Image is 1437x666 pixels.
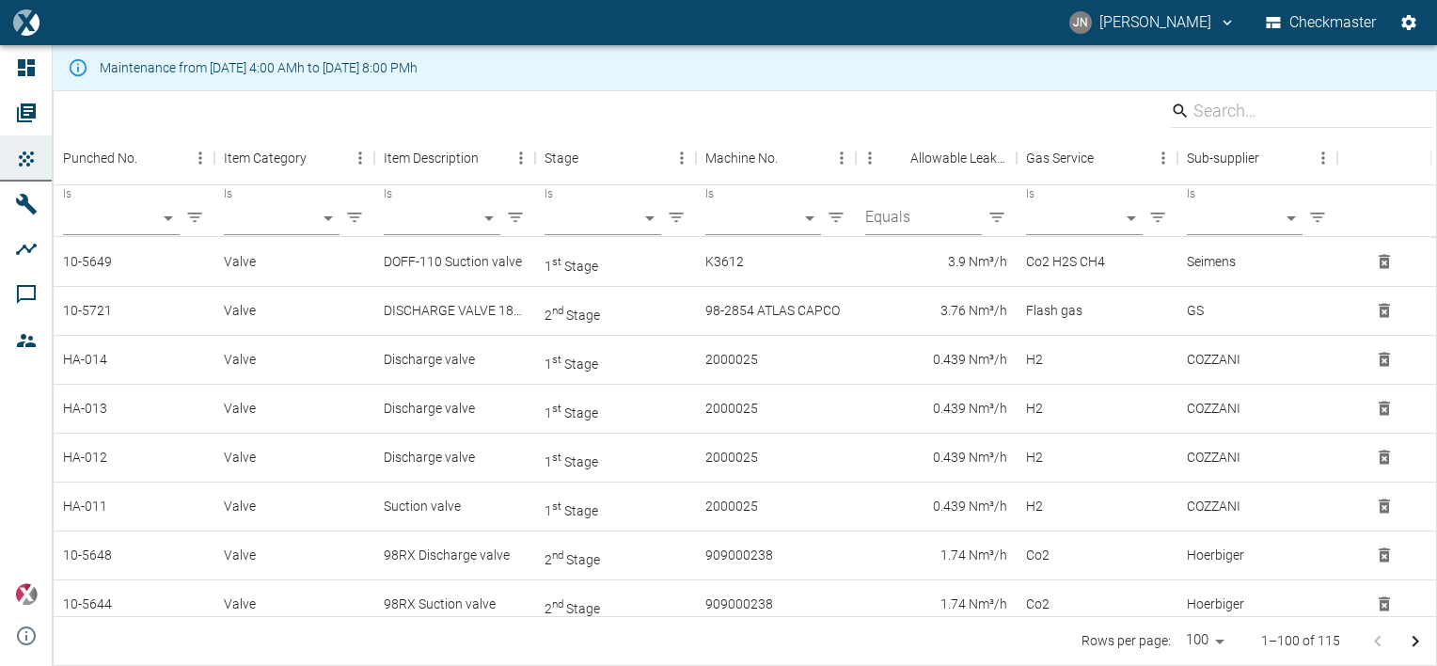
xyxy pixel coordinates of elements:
[1177,335,1338,384] div: COZZANI
[535,184,696,237] div: Stage
[856,433,1017,482] div: 0.439 Nm³/h
[1177,482,1338,531] div: COZZANI
[224,185,232,201] label: Is
[15,583,38,606] img: Xplore Logo
[374,482,535,531] div: Suction valve
[778,145,804,171] button: Sort
[54,335,214,384] div: HA-014
[545,308,600,323] span: Stage
[1187,185,1195,201] label: Is
[856,531,1017,579] div: 1.74 Nm³/h
[214,237,375,286] div: Valve
[552,353,561,366] sup: st
[1261,631,1340,650] p: 1–100 of 115
[1017,384,1177,433] div: H2
[214,132,375,184] div: Item Category
[507,144,535,172] button: Menu
[1307,207,1328,228] button: Operator
[384,149,479,167] div: Item Description
[696,579,857,628] div: 909000238
[545,308,563,323] span: 2
[54,384,214,433] div: HA-013
[545,357,598,372] span: Stage
[987,207,1007,228] button: Operator
[552,499,561,513] sup: st
[505,207,526,228] button: Operator
[910,149,1007,167] div: Allowable Leakage
[856,144,884,172] button: Menu
[1392,6,1426,40] button: Settings
[374,335,535,384] div: Discharge valve
[1017,579,1177,628] div: Co2
[535,132,696,184] div: Stage
[552,255,561,268] sup: st
[578,145,605,171] button: Sort
[214,184,375,237] div: Item Category
[1017,433,1177,482] div: H2
[826,207,846,228] button: Operator
[856,482,1017,531] div: 0.439 Nm³/h
[1177,237,1338,286] div: Seimens
[545,259,598,274] span: Stage
[1017,335,1177,384] div: H2
[1017,132,1177,184] div: Gas Service
[696,132,857,184] div: Machine No.
[1262,6,1381,40] button: Checkmaster
[214,433,375,482] div: Valve
[54,482,214,531] div: HA-011
[696,184,857,237] div: Machine No.
[54,184,214,237] div: Punched No.
[545,405,561,420] span: 1
[1370,590,1398,618] button: Delete
[100,51,418,85] div: Maintenance from [DATE] 4:00 AMh to [DATE] 8:00 PMh
[545,454,561,469] span: 1
[545,552,563,567] span: 2
[214,482,375,531] div: Valve
[705,149,778,167] div: Machine No.
[63,149,137,167] div: Punched No.
[552,597,563,610] sup: nd
[856,335,1017,384] div: 0.439 Nm³/h
[1177,531,1338,579] div: Hoerbiger
[54,286,214,335] div: 10-5721
[1370,296,1398,325] button: Delete
[374,286,535,335] div: DISCHARGE VALVE 188CRP
[552,451,561,464] sup: st
[1370,345,1398,373] button: Delete
[552,402,561,415] sup: st
[545,601,600,616] span: Stage
[1066,6,1239,40] button: jayan.nair@neuman-esser.ae
[1082,631,1171,650] p: Rows per page:
[54,433,214,482] div: HA-012
[374,132,535,184] div: Item Description
[545,601,563,616] span: 2
[1149,144,1177,172] button: Menu
[1370,492,1398,520] button: Delete
[54,531,214,579] div: 10-5648
[214,531,375,579] div: Valve
[1026,149,1094,167] div: Gas Service
[696,384,857,433] div: 2000025
[696,433,857,482] div: 2000025
[1026,185,1034,201] label: Is
[552,548,563,562] sup: nd
[545,259,561,274] span: 1
[545,357,561,372] span: 1
[1177,286,1338,335] div: GS
[54,237,214,286] div: 10-5649
[1171,95,1432,132] div: Search
[186,144,214,172] button: Menu
[479,145,505,171] button: Sort
[184,207,205,228] button: Operator
[705,185,714,201] label: Is
[545,454,598,469] span: Stage
[856,237,1017,286] div: 3.9 Nm³/h
[1177,384,1338,433] div: COZZANI
[884,145,910,171] button: Sort
[137,145,164,171] button: Sort
[344,207,365,228] button: Operator
[545,503,561,518] span: 1
[856,132,1017,184] div: Allowable Leakage
[346,144,374,172] button: Menu
[1178,626,1231,656] div: 100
